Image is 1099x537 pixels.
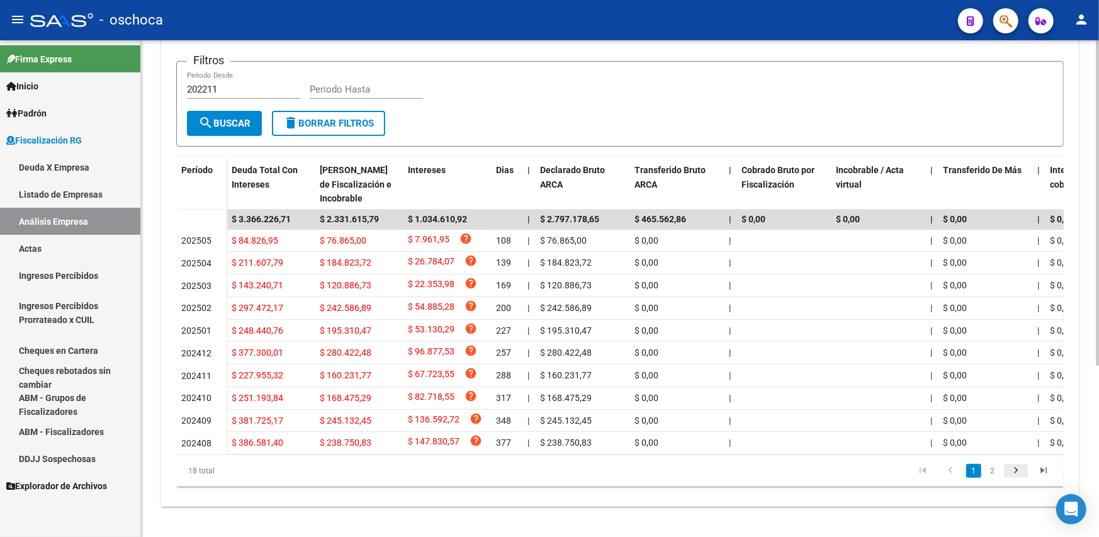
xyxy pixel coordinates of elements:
span: $ 0,00 [1050,415,1074,426]
span: 317 [496,393,511,403]
span: $ 280.422,48 [320,348,371,358]
datatable-header-cell: Intereses [403,157,491,212]
i: help [459,232,472,245]
span: $ 0,00 [836,214,860,224]
span: | [930,280,932,290]
span: Período [181,165,213,175]
span: $ 7.961,95 [408,232,449,249]
span: $ 0,00 [634,348,658,358]
span: | [527,393,529,403]
span: 202503 [181,281,211,291]
span: $ 0,00 [1050,257,1074,268]
datatable-header-cell: | [925,157,938,212]
span: | [527,257,529,268]
div: 18 total [176,455,351,487]
span: | [527,348,529,358]
span: $ 0,00 [1050,214,1074,224]
span: $ 53.130,29 [408,322,454,339]
span: | [1037,393,1039,403]
span: 288 [496,370,511,380]
span: $ 377.300,01 [232,348,283,358]
span: | [527,438,529,448]
span: Incobrable / Acta virtual [836,165,904,189]
span: | [930,438,932,448]
span: | [1037,370,1039,380]
span: | [527,235,529,246]
span: $ 0,00 [1050,235,1074,246]
datatable-header-cell: Deuda Bruta Neto de Fiscalización e Incobrable [315,157,403,212]
span: | [1037,438,1039,448]
span: $ 0,00 [634,438,658,448]
span: | [729,325,731,336]
span: | [729,415,731,426]
span: | [527,165,530,175]
span: | [729,370,731,380]
span: $ 0,00 [943,325,967,336]
li: page 1 [964,460,983,482]
span: $ 160.231,77 [540,370,592,380]
i: help [465,344,477,357]
i: help [470,434,482,447]
span: 202502 [181,303,211,313]
span: $ 168.475,29 [320,393,371,403]
span: $ 147.830,57 [408,434,459,451]
span: 227 [496,325,511,336]
mat-icon: delete [283,115,298,130]
span: $ 242.586,89 [540,303,592,313]
span: $ 211.607,79 [232,257,283,268]
span: $ 0,00 [1050,325,1074,336]
span: | [1037,325,1039,336]
span: | [930,325,932,336]
span: 202411 [181,371,211,381]
span: $ 248.440,76 [232,325,283,336]
span: 202505 [181,235,211,246]
span: Deuda Total Con Intereses [232,165,298,189]
span: 202408 [181,438,211,448]
span: $ 0,00 [741,214,765,224]
span: 202410 [181,393,211,403]
span: | [1037,348,1039,358]
i: help [465,322,477,335]
span: $ 195.310,47 [540,325,592,336]
span: - oschoca [99,6,163,34]
span: | [1037,280,1039,290]
span: $ 76.865,00 [540,235,587,246]
span: $ 82.718,55 [408,390,454,407]
span: $ 120.886,73 [540,280,592,290]
button: Borrar Filtros [272,111,385,136]
a: 2 [985,464,1000,478]
span: $ 0,00 [634,235,658,246]
span: | [729,235,731,246]
span: | [1037,257,1039,268]
span: $ 242.586,89 [320,303,371,313]
span: Padrón [6,106,47,120]
span: $ 238.750,83 [320,438,371,448]
span: $ 0,00 [634,370,658,380]
span: $ 2.331.615,79 [320,214,379,224]
mat-icon: person [1074,12,1089,27]
span: | [1037,303,1039,313]
span: $ 0,00 [943,370,967,380]
span: $ 0,00 [943,235,967,246]
span: $ 168.475,29 [540,393,592,403]
span: $ 2.797.178,65 [540,214,599,224]
span: $ 227.955,32 [232,370,283,380]
span: $ 0,00 [1050,280,1074,290]
mat-icon: menu [10,12,25,27]
span: $ 0,00 [943,438,967,448]
span: | [1037,235,1039,246]
span: $ 96.877,53 [408,344,454,361]
span: $ 184.823,72 [540,257,592,268]
span: | [729,165,731,175]
span: | [729,438,731,448]
span: Intereses [408,165,446,175]
span: 377 [496,438,511,448]
span: Firma Express [6,52,72,66]
li: page 2 [983,460,1002,482]
datatable-header-cell: Transferido Bruto ARCA [629,157,724,212]
span: 200 [496,303,511,313]
span: | [930,348,932,358]
a: 1 [966,464,981,478]
span: 202409 [181,415,211,426]
span: $ 0,00 [1050,438,1074,448]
